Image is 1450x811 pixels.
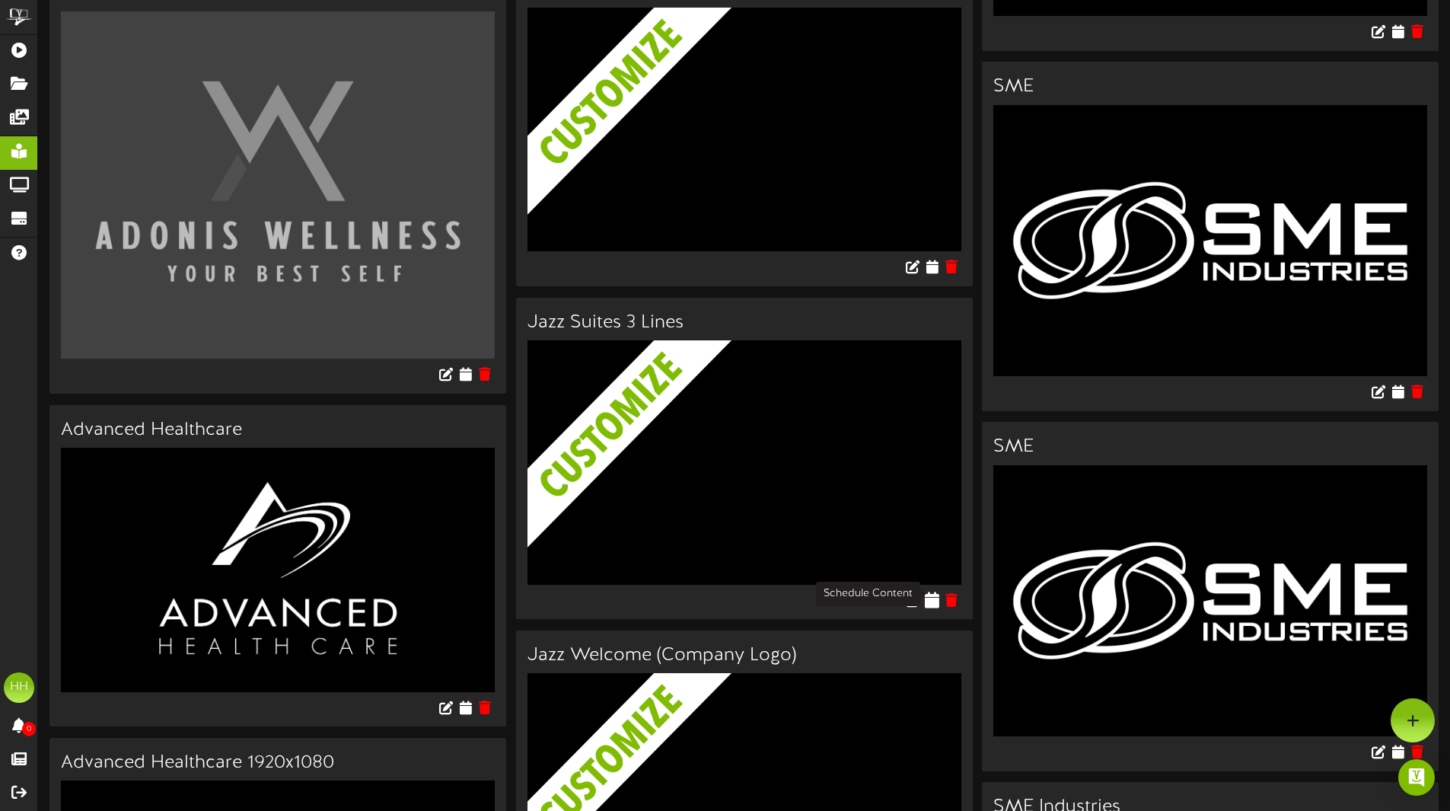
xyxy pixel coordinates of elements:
img: customize_overlay-33eb2c126fd3cb1579feece5bc878b72.png [527,340,984,643]
h3: Advanced Healthcare [61,420,495,440]
img: 675f7882-3a47-436e-99ad-76e4cb544b7f.png [61,11,495,359]
div: Open Intercom Messenger [1398,759,1435,796]
h3: SME [993,437,1427,457]
h3: Jazz Welcome (Company Logo) [527,646,961,666]
h3: Jazz Suites 3 Lines [527,313,961,333]
img: customize_overlay-33eb2c126fd3cb1579feece5bc878b72.png [527,8,984,311]
span: 0 [22,722,36,736]
img: 49307b33-a4a6-40ff-b502-aa5b4991927c.png [61,448,495,692]
div: HH [4,672,34,703]
h3: Advanced Healthcare 1920x1080 [61,753,495,773]
img: 563798fe-8c53-43d7-84bd-fe6f97d7c9b8.png [993,105,1427,376]
img: f8a13b55-8527-4f7e-9756-4220d8f2581c.png [993,465,1427,736]
h3: SME [993,77,1427,97]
